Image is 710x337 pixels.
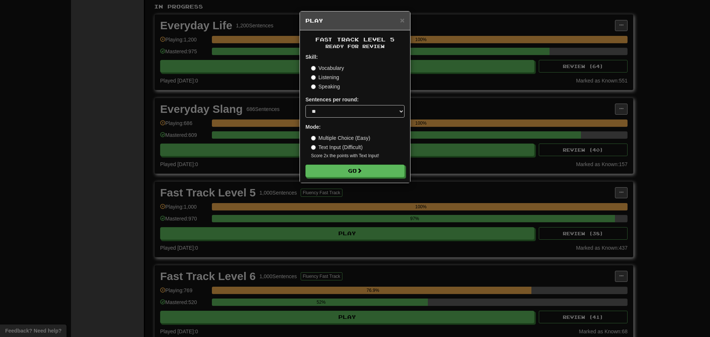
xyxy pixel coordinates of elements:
[311,136,316,141] input: Multiple Choice (Easy)
[315,36,395,43] span: Fast Track Level 5
[305,43,405,50] small: Ready for Review
[311,84,316,89] input: Speaking
[311,83,340,90] label: Speaking
[400,16,405,24] button: Close
[311,75,316,80] input: Listening
[400,16,405,24] span: ×
[311,74,339,81] label: Listening
[311,153,405,159] small: Score 2x the points with Text Input !
[311,66,316,71] input: Vocabulary
[305,17,405,24] h5: Play
[305,96,359,103] label: Sentences per round:
[311,64,344,72] label: Vocabulary
[311,145,316,150] input: Text Input (Difficult)
[305,165,405,177] button: Go
[305,54,318,60] strong: Skill:
[311,134,370,142] label: Multiple Choice (Easy)
[305,124,321,130] strong: Mode:
[311,144,363,151] label: Text Input (Difficult)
